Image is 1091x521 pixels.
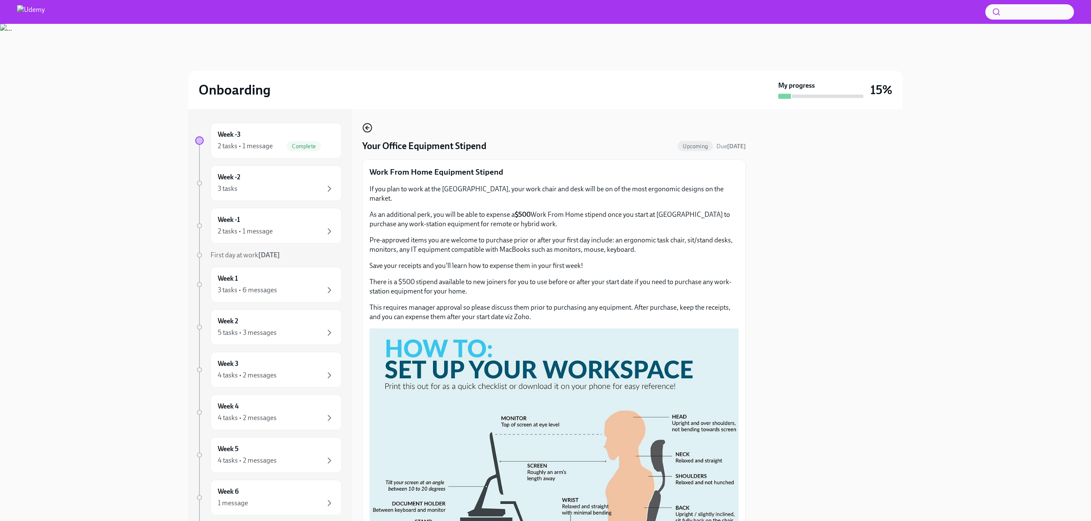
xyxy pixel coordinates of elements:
h6: Week 1 [218,274,238,283]
div: 4 tasks • 2 messages [218,456,277,465]
h6: Week 2 [218,317,238,326]
div: 3 tasks • 6 messages [218,285,277,295]
p: This requires manager approval so please discuss them prior to purchasing any equipment. After pu... [369,303,739,322]
a: Week 61 message [195,480,342,515]
div: 4 tasks • 2 messages [218,413,277,423]
div: 4 tasks • 2 messages [218,371,277,380]
a: Week 13 tasks • 6 messages [195,267,342,302]
a: First day at work[DATE] [195,250,342,260]
a: Week -32 tasks • 1 messageComplete [195,123,342,158]
h6: Week -3 [218,130,241,139]
img: Udemy [17,5,45,19]
div: 1 message [218,498,248,508]
p: Work From Home Equipment Stipend [369,167,739,178]
h4: Your Office Equipment Stipend [362,140,486,153]
h6: Week 4 [218,402,239,411]
h6: Week -1 [218,215,240,225]
span: First day at work [211,251,280,259]
span: September 22nd, 2025 10:00 [716,142,746,150]
div: 2 tasks • 1 message [218,141,273,151]
div: 5 tasks • 3 messages [218,328,277,337]
span: Complete [287,143,321,150]
strong: [DATE] [727,143,746,150]
h3: 15% [870,82,892,98]
div: 2 tasks • 1 message [218,227,273,236]
p: There is a $500 stipend available to new joiners for you to use before or after your start date i... [369,277,739,296]
p: Pre-approved items you are welcome to purchase prior or after your first day include: an ergonomi... [369,236,739,254]
a: Week 34 tasks • 2 messages [195,352,342,388]
p: Save your receipts and you'll learn how to expense them in your first week! [369,261,739,271]
a: Week 25 tasks • 3 messages [195,309,342,345]
strong: [DATE] [258,251,280,259]
p: If you plan to work at the [GEOGRAPHIC_DATA], your work chair and desk will be on of the most erg... [369,184,739,203]
h6: Week -2 [218,173,240,182]
a: Week -12 tasks • 1 message [195,208,342,244]
a: Week -23 tasks [195,165,342,201]
span: Upcoming [678,143,713,150]
a: Week 54 tasks • 2 messages [195,437,342,473]
strong: My progress [778,81,815,90]
h6: Week 6 [218,487,239,496]
p: As an additional perk, you will be able to expense a Work From Home stipend once you start at [GE... [369,210,739,229]
h6: Week 3 [218,359,239,368]
strong: $500 [515,210,531,219]
span: Due [716,143,746,150]
a: Week 44 tasks • 2 messages [195,394,342,430]
h2: Onboarding [199,81,271,98]
h6: Week 5 [218,444,239,454]
div: 3 tasks [218,184,237,193]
